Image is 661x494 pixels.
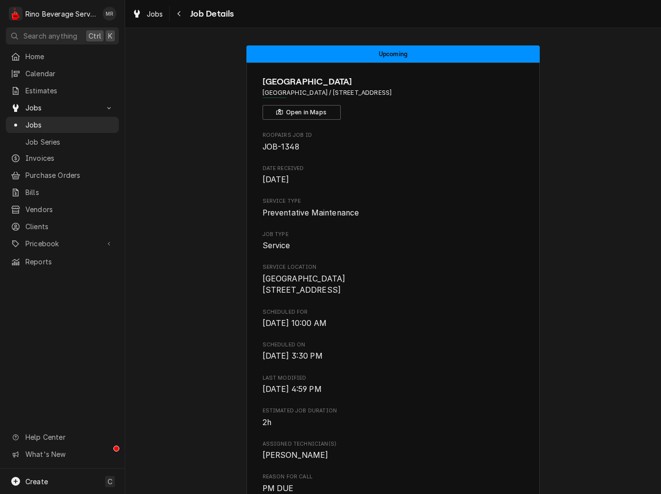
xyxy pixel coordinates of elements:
span: Job Type [263,240,524,252]
span: K [108,31,112,41]
button: Search anythingCtrlK [6,27,119,44]
span: Job Type [263,231,524,238]
span: Assigned Technician(s) [263,440,524,448]
span: Help Center [25,432,113,442]
a: Estimates [6,83,119,99]
span: Estimated Job Duration [263,417,524,429]
span: Scheduled On [263,341,524,349]
span: Scheduled For [263,308,524,316]
a: Clients [6,218,119,235]
span: [DATE] 10:00 AM [263,319,327,328]
span: Bills [25,187,114,197]
span: Jobs [25,103,99,113]
div: MR [103,7,116,21]
span: Pricebook [25,238,99,249]
span: PM DUE [263,484,294,493]
span: Service Type [263,207,524,219]
span: Ctrl [88,31,101,41]
span: Reports [25,257,114,267]
span: [PERSON_NAME] [263,451,329,460]
span: Scheduled For [263,318,524,329]
span: Search anything [23,31,77,41]
span: Date Received [263,165,524,172]
span: Scheduled On [263,350,524,362]
span: Calendar [25,68,114,79]
span: Last Modified [263,374,524,382]
span: C [108,476,112,487]
a: Go to What's New [6,446,119,462]
div: Scheduled For [263,308,524,329]
div: Rino Beverage Service [25,9,97,19]
div: Rino Beverage Service's Avatar [9,7,22,21]
span: Invoices [25,153,114,163]
span: Assigned Technician(s) [263,450,524,461]
span: Estimates [25,86,114,96]
span: JOB-1348 [263,142,299,151]
span: Estimated Job Duration [263,407,524,415]
button: Open in Maps [263,105,341,120]
div: Job Type [263,231,524,252]
span: [DATE] 4:59 PM [263,385,322,394]
div: Service Location [263,263,524,296]
div: Estimated Job Duration [263,407,524,428]
span: Create [25,477,48,486]
span: Service [263,241,290,250]
span: Name [263,75,524,88]
span: Service Location [263,263,524,271]
span: Roopairs Job ID [263,131,524,139]
a: Bills [6,184,119,200]
span: Service Type [263,197,524,205]
div: Date Received [263,165,524,186]
span: Home [25,51,114,62]
div: Status [246,45,540,63]
div: Reason For Call [263,473,524,494]
span: Address [263,88,524,97]
span: [DATE] 3:30 PM [263,351,323,361]
span: Reason For Call [263,473,524,481]
a: Home [6,48,119,64]
div: Assigned Technician(s) [263,440,524,461]
a: Jobs [128,6,167,22]
a: Go to Help Center [6,429,119,445]
a: Calendar [6,65,119,82]
span: Last Modified [263,384,524,395]
a: Reports [6,254,119,270]
span: Job Details [187,7,234,21]
span: 2h [263,418,271,427]
div: Scheduled On [263,341,524,362]
span: Jobs [147,9,163,19]
span: Preventative Maintenance [263,208,359,217]
a: Jobs [6,117,119,133]
div: Service Type [263,197,524,218]
span: [DATE] [263,175,289,184]
span: [GEOGRAPHIC_DATA] [STREET_ADDRESS] [263,274,346,295]
span: Date Received [263,174,524,186]
button: Navigate back [172,6,187,21]
span: What's New [25,449,113,459]
a: Vendors [6,201,119,217]
span: Roopairs Job ID [263,141,524,153]
span: Purchase Orders [25,170,114,180]
div: Last Modified [263,374,524,395]
a: Go to Pricebook [6,236,119,252]
div: Melissa Rinehart's Avatar [103,7,116,21]
a: Job Series [6,134,119,150]
div: Client Information [263,75,524,120]
a: Invoices [6,150,119,166]
div: R [9,7,22,21]
span: Service Location [263,273,524,296]
span: Job Series [25,137,114,147]
a: Purchase Orders [6,167,119,183]
span: Upcoming [379,51,407,57]
div: Roopairs Job ID [263,131,524,152]
span: Jobs [25,120,114,130]
span: Clients [25,221,114,232]
span: Vendors [25,204,114,215]
a: Go to Jobs [6,100,119,116]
